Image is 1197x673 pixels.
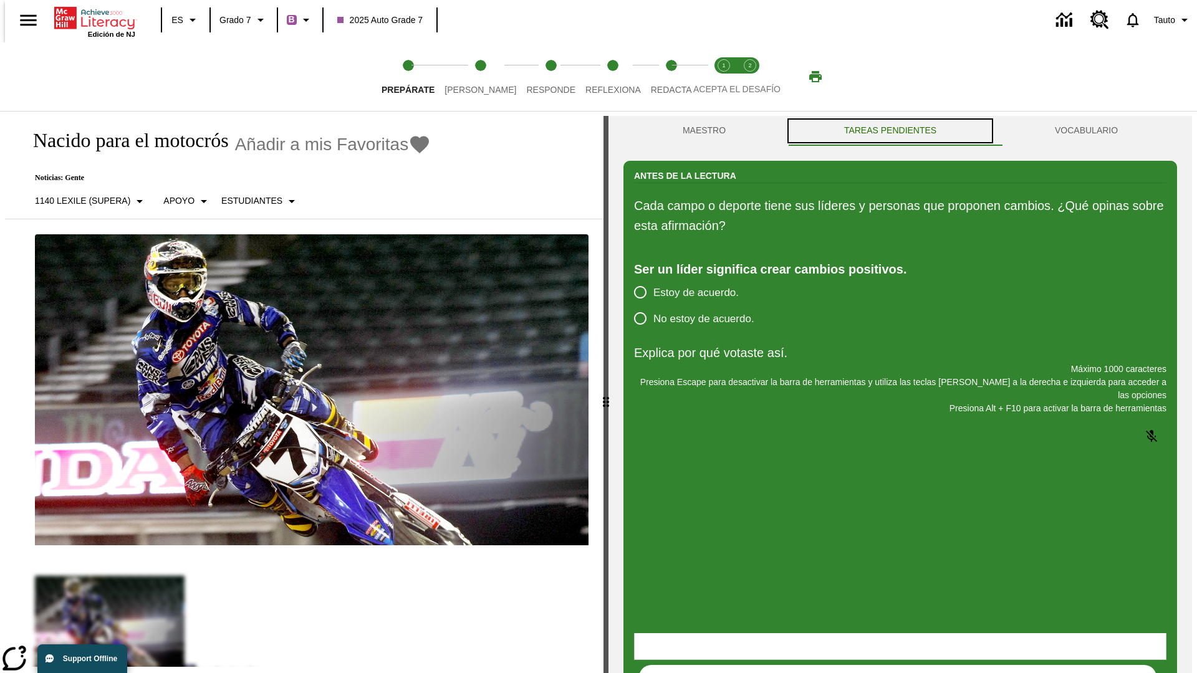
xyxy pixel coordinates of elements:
p: Apoyo [163,194,195,208]
span: Support Offline [63,654,117,663]
span: Redacta [651,85,692,95]
p: Presiona Alt + F10 para activar la barra de herramientas [634,402,1166,415]
button: Responde step 3 of 5 [516,42,585,111]
text: 2 [748,62,751,69]
span: No estoy de acuerdo. [653,311,754,327]
span: 2025 Auto Grade 7 [337,14,423,27]
button: Acepta el desafío contesta step 2 of 2 [732,42,768,111]
span: Prepárate [382,85,435,95]
button: Maestro [623,116,785,146]
h2: Antes de la lectura [634,169,736,183]
button: Reflexiona step 4 of 5 [575,42,651,111]
button: Seleccione Lexile, 1140 Lexile (Supera) [30,190,152,212]
div: poll [634,279,764,332]
button: Lenguaje: ES, Selecciona un idioma [166,9,206,31]
button: Abrir el menú lateral [10,2,47,39]
p: Estudiantes [221,194,282,208]
body: Explica por qué votaste así. Máximo 1000 caracteres Presiona Alt + F10 para activar la barra de h... [5,10,182,21]
span: Responde [526,85,575,95]
p: Máximo 1000 caracteres [634,363,1166,376]
span: ACEPTA EL DESAFÍO [693,84,781,94]
p: Noticias: Gente [20,173,431,183]
button: Support Offline [37,644,127,673]
button: Acepta el desafío lee step 1 of 2 [706,42,742,111]
button: VOCABULARIO [996,116,1177,146]
span: B [289,12,295,27]
span: ES [171,14,183,27]
button: Perfil/Configuración [1149,9,1197,31]
span: Reflexiona [585,85,641,95]
a: Centro de información [1049,3,1083,37]
div: Portada [54,4,135,38]
text: 1 [722,62,725,69]
p: 1140 Lexile (Supera) [35,194,130,208]
img: El corredor de motocrós James Stewart vuela por los aires en su motocicleta de montaña [35,234,589,546]
button: Haga clic para activar la función de reconocimiento de voz [1137,421,1166,451]
span: Grado 7 [219,14,251,27]
button: Redacta step 5 of 5 [641,42,702,111]
span: Tauto [1154,14,1175,27]
div: reading [5,116,603,667]
div: Instructional Panel Tabs [623,116,1177,146]
button: Boost El color de la clase es morado/púrpura. Cambiar el color de la clase. [282,9,319,31]
a: Notificaciones [1117,4,1149,36]
span: Estoy de acuerdo. [653,285,739,301]
span: Edición de NJ [88,31,135,38]
div: Ser un líder significa crear cambios positivos. [634,259,1166,279]
p: Cada campo o deporte tiene sus líderes y personas que proponen cambios. ¿Qué opinas sobre esta af... [634,196,1166,236]
h1: Nacido para el motocrós [20,129,229,152]
p: Explica por qué votaste así. [634,343,1166,363]
span: [PERSON_NAME] [445,85,516,95]
button: Imprimir [796,65,835,88]
p: Presiona Escape para desactivar la barra de herramientas y utiliza las teclas [PERSON_NAME] a la ... [634,376,1166,402]
button: Tipo de apoyo, Apoyo [158,190,216,212]
a: Centro de recursos, Se abrirá en una pestaña nueva. [1083,3,1117,37]
div: activity [608,116,1192,673]
button: TAREAS PENDIENTES [785,116,996,146]
button: Seleccionar estudiante [216,190,304,212]
button: Lee step 2 of 5 [435,42,526,111]
button: Grado: Grado 7, Elige un grado [214,9,273,31]
span: Añadir a mis Favoritas [235,135,409,155]
button: Añadir a mis Favoritas - Nacido para el motocrós [235,133,431,155]
button: Prepárate step 1 of 5 [372,42,445,111]
div: Pulsa la tecla de intro o la barra espaciadora y luego presiona las flechas de derecha e izquierd... [603,116,608,673]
